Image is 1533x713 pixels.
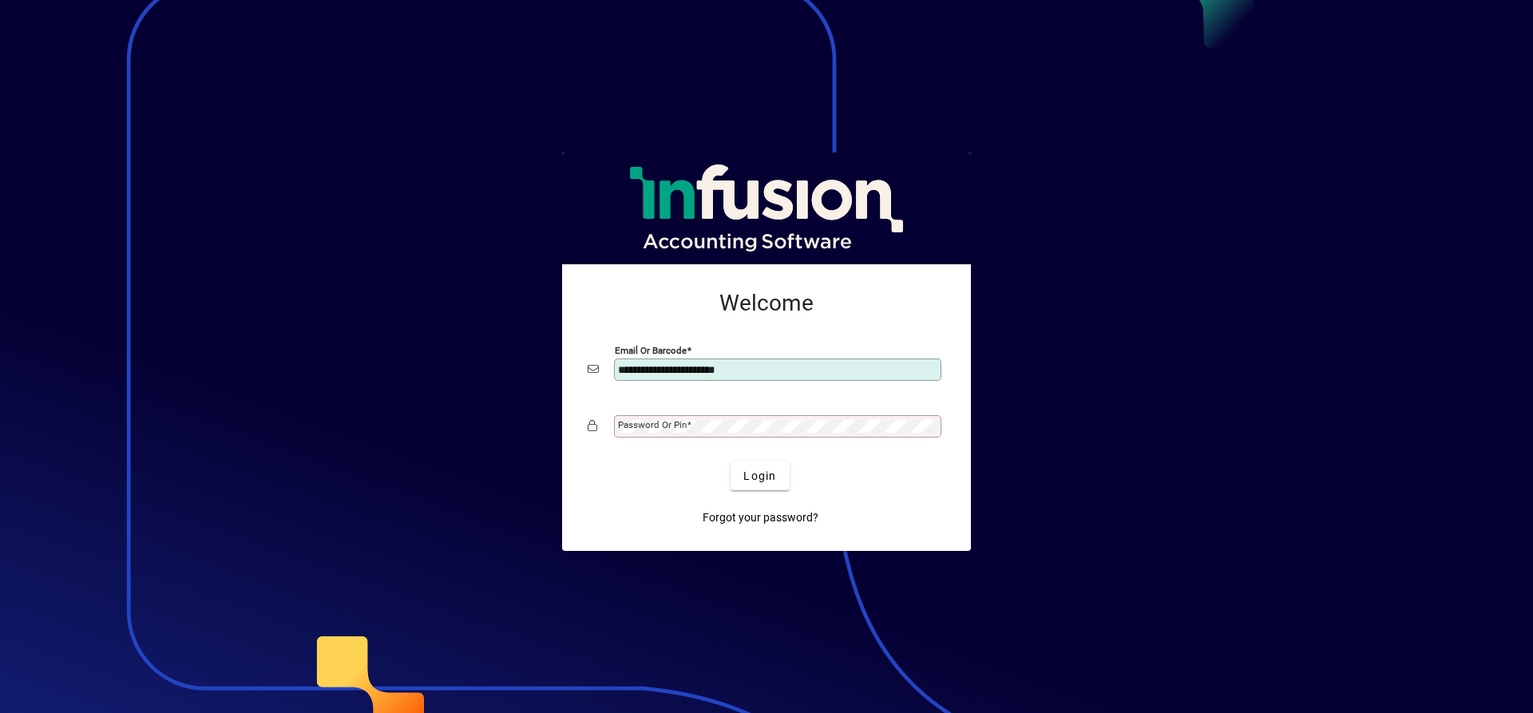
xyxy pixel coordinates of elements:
[588,290,945,317] h2: Welcome
[618,419,687,430] mat-label: Password or Pin
[703,509,818,526] span: Forgot your password?
[615,345,687,356] mat-label: Email or Barcode
[731,461,789,490] button: Login
[743,468,776,485] span: Login
[696,503,825,532] a: Forgot your password?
